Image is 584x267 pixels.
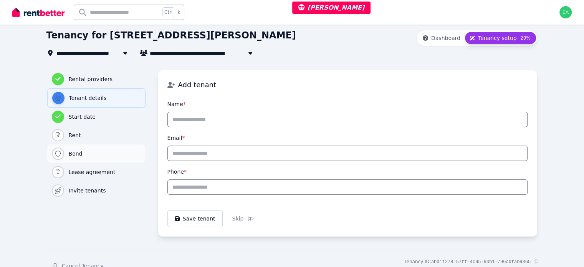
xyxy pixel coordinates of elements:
button: Invite tenants [47,181,146,200]
button: Tenant details [47,88,146,108]
h3: Invite tenants [69,187,141,194]
label: Name [167,101,186,107]
span: k [177,9,180,15]
div: Tenancy ID: [404,259,531,265]
h3: Rent [69,131,141,139]
h3: Lease agreement [69,168,141,176]
span: Ctrl [162,7,174,17]
button: Tenancy ID:abd11278-57ff-4c95-94b1-796cbfab9365 [404,259,538,265]
img: RentBetter [12,7,65,18]
h3: Start date [69,113,141,121]
label: Phone [167,169,187,175]
img: earl@rentbetter.com.au [559,6,572,18]
button: Dashboard [418,32,465,44]
button: Tenancy setup29% [465,32,536,44]
span: [PERSON_NAME] [298,4,365,11]
h3: Bond [69,150,141,158]
span: Dashboard [431,34,460,42]
button: Bond [47,144,146,163]
button: Rent [47,126,146,144]
label: Email [167,135,185,141]
span: 29 % [520,35,531,41]
button: Start date [47,108,146,126]
h1: Tenancy for [STREET_ADDRESS][PERSON_NAME] [46,29,296,41]
button: Rental providers [47,70,146,88]
button: Skip [226,210,260,227]
h3: Add tenant [178,80,528,90]
h3: Tenant details [69,94,141,102]
span: Tenancy setup [478,34,517,42]
button: Save tenant [167,210,223,227]
button: Lease agreement [47,163,146,181]
h3: Rental providers [69,75,141,83]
